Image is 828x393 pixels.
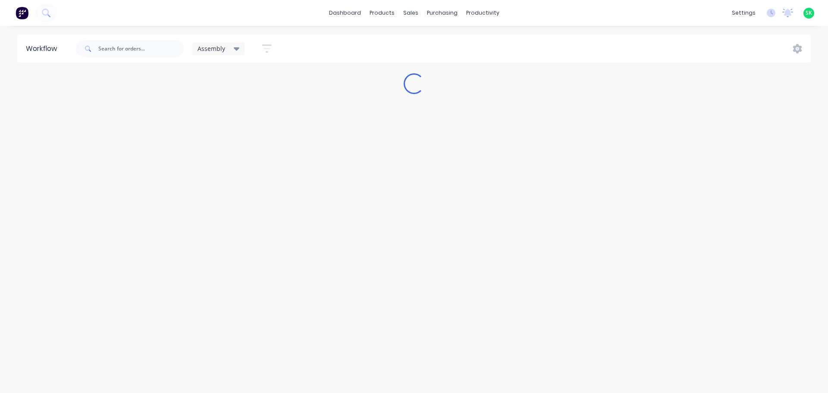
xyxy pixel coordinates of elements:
div: products [365,6,399,19]
input: Search for orders... [98,40,184,57]
div: productivity [462,6,504,19]
div: purchasing [423,6,462,19]
span: SK [806,9,812,17]
span: Assembly [198,44,225,53]
div: Workflow [26,44,61,54]
img: Factory [16,6,28,19]
div: settings [728,6,760,19]
a: dashboard [325,6,365,19]
div: sales [399,6,423,19]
